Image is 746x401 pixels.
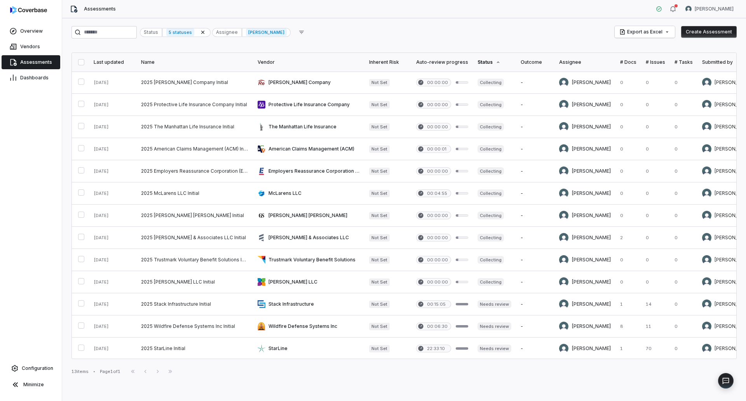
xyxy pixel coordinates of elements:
span: Assessments [20,59,52,65]
div: Auto-review progress [416,59,468,65]
td: - [516,138,554,160]
img: Brittany Durbin avatar [702,277,711,287]
img: Brittany Durbin avatar [559,100,568,109]
td: - [516,293,554,315]
div: Page 1 of 1 [100,369,120,375]
img: Brittany Durbin avatar [702,100,711,109]
a: Overview [2,24,60,38]
span: Vendors [20,44,40,50]
img: Brittany Durbin avatar [559,255,568,264]
div: Vendor [258,59,360,65]
td: - [516,338,554,360]
img: Brittany Durbin avatar [702,144,711,154]
button: Minimize [3,377,59,392]
a: Dashboards [2,71,60,85]
img: Brittany Durbin avatar [559,277,568,287]
img: Brittany Durbin avatar [702,166,711,176]
img: Brittany Durbin avatar [559,322,568,331]
span: Assessments [84,6,116,12]
span: Overview [20,28,43,34]
img: Brittany Durbin avatar [702,344,711,353]
button: Brittany Durbin avatar[PERSON_NAME] [681,3,738,15]
div: # Docs [620,59,636,65]
span: Configuration [22,365,53,371]
a: Configuration [3,361,59,375]
div: Outcome [521,59,550,65]
img: Brittany Durbin avatar [559,299,568,309]
div: Last updated [94,59,132,65]
img: Brittany Durbin avatar [559,344,568,353]
img: Brittany Durbin avatar [702,299,711,309]
img: Brittany Durbin avatar [559,144,568,154]
div: 13 items [71,369,89,375]
span: 5 statuses [166,28,194,36]
div: • [93,369,95,374]
td: - [516,160,554,182]
span: Dashboards [20,75,49,81]
td: - [516,72,554,94]
td: - [516,205,554,227]
td: - [516,116,554,138]
img: Brittany Durbin avatar [559,211,568,220]
div: [PERSON_NAME] [242,28,290,37]
img: logo-D7KZi-bG.svg [10,6,47,14]
img: Brittany Durbin avatar [702,122,711,131]
td: - [516,315,554,338]
div: Status [478,59,511,65]
img: Brittany Durbin avatar [702,78,711,87]
div: 5 statuses [162,28,211,37]
div: # Tasks [675,59,693,65]
img: Brittany Durbin avatar [702,255,711,264]
img: Brittany Durbin avatar [702,322,711,331]
div: Inherent Risk [369,59,407,65]
button: Export as Excel [615,26,675,38]
div: Name [141,59,248,65]
span: Minimize [23,382,44,388]
img: Brittany Durbin avatar [559,78,568,87]
td: - [516,227,554,249]
img: Brittany Durbin avatar [559,233,568,242]
span: [PERSON_NAME] [246,28,286,36]
img: Brittany Durbin avatar [702,211,711,220]
div: Status [140,28,162,37]
a: Vendors [2,40,60,54]
div: Assignee [212,28,242,37]
td: - [516,271,554,293]
div: # Issues [646,59,665,65]
span: [PERSON_NAME] [695,6,734,12]
a: Assessments [2,55,60,69]
img: Brittany Durbin avatar [702,189,711,198]
img: Brittany Durbin avatar [559,122,568,131]
td: - [516,94,554,116]
img: Brittany Durbin avatar [685,6,692,12]
img: Brittany Durbin avatar [559,189,568,198]
img: Brittany Durbin avatar [559,166,568,176]
td: - [516,249,554,271]
td: - [516,182,554,205]
div: Assignee [559,59,611,65]
button: Create Assessment [681,26,737,38]
img: Brittany Durbin avatar [702,233,711,242]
